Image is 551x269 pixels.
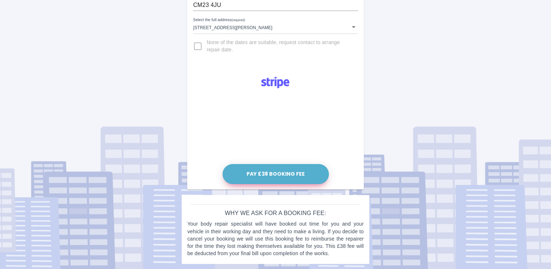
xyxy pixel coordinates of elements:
[187,208,363,218] h6: Why we ask for a booking fee:
[193,20,358,34] div: [STREET_ADDRESS][PERSON_NAME]
[187,220,363,257] p: Your body repair specialist will have booked out time for you and your vehicle in their working d...
[206,39,352,54] span: None of the dates are suitable, request contact to arrange repair date.
[193,17,245,23] label: Select the full address
[257,74,294,91] img: Logo
[221,93,330,162] iframe: Secure payment input frame
[223,164,329,184] button: Pay £38 Booking Fee
[232,19,245,22] small: (required)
